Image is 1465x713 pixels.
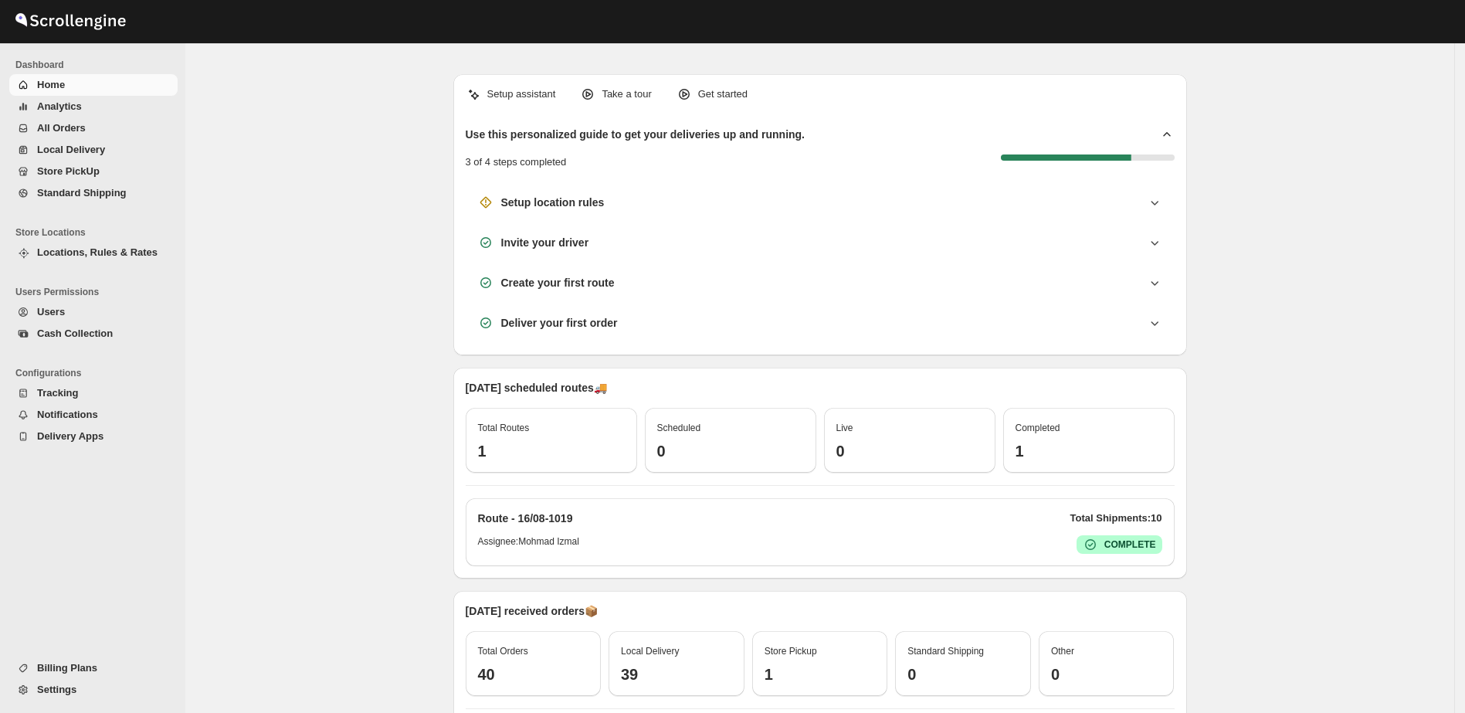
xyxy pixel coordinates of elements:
span: Local Delivery [621,646,679,657]
span: Local Delivery [37,144,105,155]
button: Notifications [9,404,178,426]
p: 3 of 4 steps completed [466,154,567,170]
span: Other [1051,646,1074,657]
span: Locations, Rules & Rates [37,246,158,258]
button: Home [9,74,178,96]
p: Setup assistant [487,87,556,102]
span: Completed [1016,423,1060,433]
span: Users Permissions [15,286,178,298]
span: Store Pickup [765,646,817,657]
h3: 39 [621,665,732,684]
span: Home [37,79,65,90]
h3: Deliver your first order [501,315,618,331]
p: Total Shipments: 10 [1070,511,1162,526]
h3: 1 [478,442,625,460]
button: Tracking [9,382,178,404]
span: Live [836,423,853,433]
span: Delivery Apps [37,430,103,442]
span: Standard Shipping [907,646,984,657]
p: [DATE] received orders 📦 [466,603,1175,619]
span: Scheduled [657,423,701,433]
span: Total Orders [478,646,528,657]
button: Cash Collection [9,323,178,345]
h3: 1 [1016,442,1162,460]
button: Locations, Rules & Rates [9,242,178,263]
button: All Orders [9,117,178,139]
button: Delivery Apps [9,426,178,447]
h3: 40 [478,665,589,684]
span: Standard Shipping [37,187,127,199]
span: Configurations [15,367,178,379]
span: Dashboard [15,59,178,71]
span: Store Locations [15,226,178,239]
span: Total Routes [478,423,530,433]
h3: 0 [836,442,983,460]
span: All Orders [37,122,86,134]
h3: Create your first route [501,275,615,290]
h3: Setup location rules [501,195,605,210]
h3: 1 [765,665,876,684]
span: Settings [37,684,76,695]
button: Users [9,301,178,323]
h3: 0 [1051,665,1162,684]
span: Store PickUp [37,165,100,177]
h6: Assignee: Mohmad Izmal [478,535,579,554]
b: COMPLETE [1104,539,1156,550]
h3: 0 [657,442,804,460]
p: [DATE] scheduled routes 🚚 [466,380,1175,396]
span: Analytics [37,100,82,112]
h3: Invite your driver [501,235,589,250]
h2: Use this personalized guide to get your deliveries up and running. [466,127,805,142]
button: Analytics [9,96,178,117]
h2: Route - 16/08-1019 [478,511,573,526]
p: Take a tour [602,87,651,102]
button: Settings [9,679,178,701]
p: Get started [698,87,748,102]
span: Tracking [37,387,78,399]
span: Notifications [37,409,98,420]
span: Cash Collection [37,328,113,339]
span: Billing Plans [37,662,97,674]
button: Billing Plans [9,657,178,679]
span: Users [37,306,65,317]
h3: 0 [907,665,1019,684]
